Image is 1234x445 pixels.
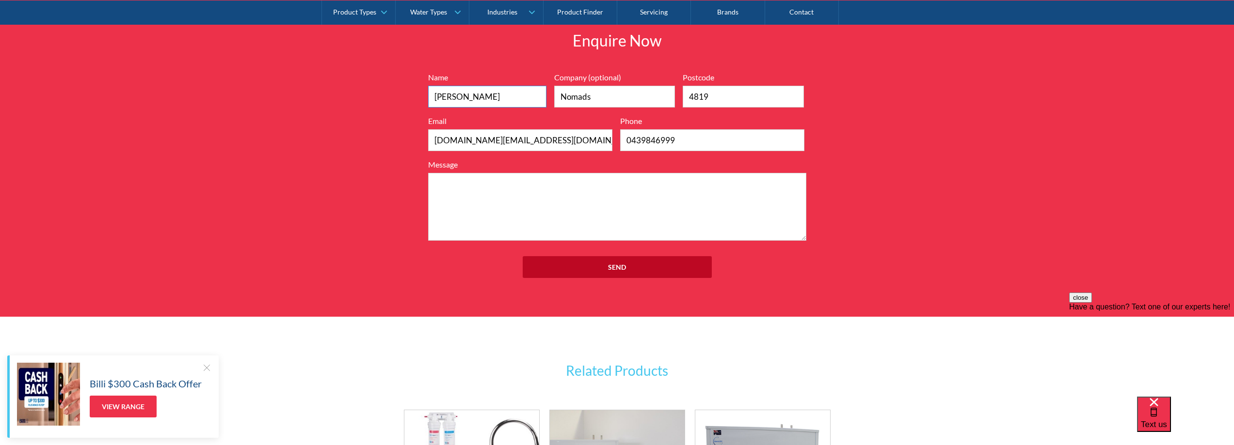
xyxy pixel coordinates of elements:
[333,8,376,16] div: Product Types
[423,72,811,288] form: Full Width Form
[1137,397,1234,445] iframe: podium webchat widget bubble
[487,8,517,16] div: Industries
[428,72,546,83] label: Name
[428,115,612,127] label: Email
[620,115,804,127] label: Phone
[428,159,806,170] label: Message
[477,360,758,381] h3: Related Products
[410,8,447,16] div: Water Types
[554,72,675,83] label: Company (optional)
[1069,292,1234,409] iframe: podium webchat widget prompt
[90,396,157,417] a: View Range
[90,376,202,391] h5: Billi $300 Cash Back Offer
[477,29,758,52] h2: Enquire Now
[523,256,712,278] input: Send
[683,72,804,83] label: Postcode
[17,363,80,426] img: Billi $300 Cash Back Offer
